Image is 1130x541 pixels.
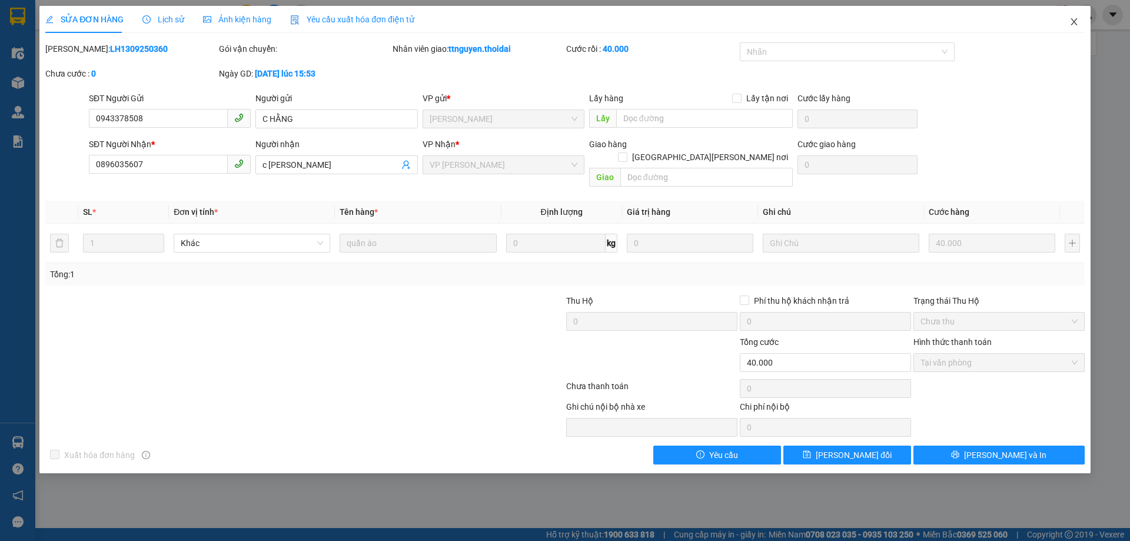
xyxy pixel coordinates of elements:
[174,207,218,217] span: Đơn vị tính
[234,113,244,122] span: phone
[589,109,616,128] span: Lấy
[929,207,969,217] span: Cước hàng
[111,79,200,91] span: 31NQT1309250368
[913,294,1085,307] div: Trạng thái Thu Hộ
[803,450,811,460] span: save
[541,207,583,217] span: Định lượng
[4,42,6,102] img: logo
[11,9,106,48] strong: CÔNG TY TNHH DỊCH VỤ DU LỊCH THỜI ĐẠI
[929,234,1055,253] input: 0
[616,109,793,128] input: Dọc đường
[913,446,1085,464] button: printer[PERSON_NAME] và In
[423,92,584,105] div: VP gửi
[255,92,417,105] div: Người gửi
[696,450,704,460] span: exclamation-circle
[920,313,1078,330] span: Chưa thu
[627,207,670,217] span: Giá trị hàng
[142,451,150,459] span: info-circle
[566,42,737,55] div: Cước rồi :
[763,234,919,253] input: Ghi Chú
[91,69,96,78] b: 0
[653,446,781,464] button: exclamation-circleYêu cầu
[45,15,54,24] span: edit
[401,160,411,170] span: user-add
[181,234,323,252] span: Khác
[430,156,577,174] span: VP Nguyễn Quốc Trị
[797,155,918,174] input: Cước giao hàng
[797,140,856,149] label: Cước giao hàng
[219,67,390,80] div: Ngày GD:
[255,138,417,151] div: Người nhận
[920,354,1078,371] span: Tại văn phòng
[45,42,217,55] div: [PERSON_NAME]:
[589,168,620,187] span: Giao
[234,159,244,168] span: phone
[393,42,564,55] div: Nhân viên giao:
[566,400,737,418] div: Ghi chú nội bộ nhà xe
[203,15,271,24] span: Ảnh kiện hàng
[964,449,1046,462] span: [PERSON_NAME] và In
[627,151,793,164] span: [GEOGRAPHIC_DATA][PERSON_NAME] nơi
[142,15,151,24] span: clock-circle
[951,450,959,460] span: printer
[142,15,184,24] span: Lịch sử
[1069,17,1079,26] span: close
[89,92,251,105] div: SĐT Người Gửi
[219,42,390,55] div: Gói vận chuyển:
[1065,234,1080,253] button: plus
[45,67,217,80] div: Chưa cước :
[603,44,629,54] b: 40.000
[45,15,124,24] span: SỬA ĐƠN HÀNG
[1058,6,1091,39] button: Close
[255,69,315,78] b: [DATE] lúc 15:53
[816,449,892,462] span: [PERSON_NAME] đổi
[50,268,436,281] div: Tổng: 1
[797,94,850,103] label: Cước lấy hàng
[8,51,109,92] span: Chuyển phát nhanh: [GEOGRAPHIC_DATA] - [GEOGRAPHIC_DATA]
[83,207,92,217] span: SL
[749,294,854,307] span: Phí thu hộ khách nhận trả
[740,400,911,418] div: Chi phí nội bộ
[59,449,139,462] span: Xuất hóa đơn hàng
[797,109,918,128] input: Cước lấy hàng
[50,234,69,253] button: delete
[203,15,211,24] span: picture
[423,140,456,149] span: VP Nhận
[430,110,577,128] span: Vp Lê Hoàn
[783,446,911,464] button: save[PERSON_NAME] đổi
[89,138,251,151] div: SĐT Người Nhận
[740,337,779,347] span: Tổng cước
[758,201,924,224] th: Ghi chú
[589,140,627,149] span: Giao hàng
[290,15,414,24] span: Yêu cầu xuất hóa đơn điện tử
[606,234,617,253] span: kg
[340,207,378,217] span: Tên hàng
[589,94,623,103] span: Lấy hàng
[742,92,793,105] span: Lấy tận nơi
[110,44,168,54] b: LH1309250360
[566,296,593,306] span: Thu Hộ
[448,44,511,54] b: ttnguyen.thoidai
[340,234,496,253] input: VD: Bàn, Ghế
[709,449,738,462] span: Yêu cầu
[627,234,753,253] input: 0
[565,380,739,400] div: Chưa thanh toán
[913,337,992,347] label: Hình thức thanh toán
[290,15,300,25] img: icon
[620,168,793,187] input: Dọc đường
